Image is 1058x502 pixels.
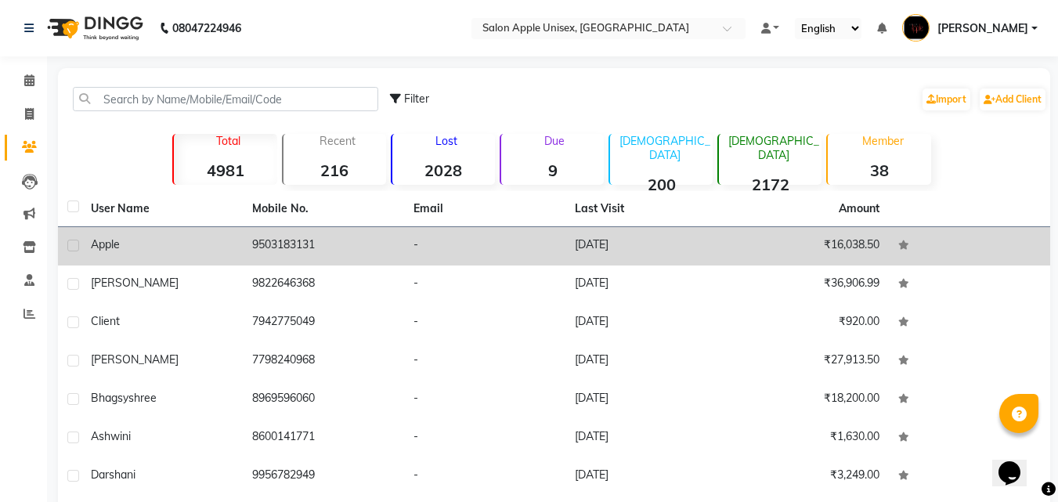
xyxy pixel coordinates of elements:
[283,161,386,180] strong: 216
[728,457,889,496] td: ₹3,249.00
[937,20,1028,37] span: [PERSON_NAME]
[91,276,179,290] span: [PERSON_NAME]
[980,88,1045,110] a: Add Client
[404,342,565,381] td: -
[404,265,565,304] td: -
[565,304,727,342] td: [DATE]
[40,6,147,50] img: logo
[834,134,930,148] p: Member
[180,134,276,148] p: Total
[565,457,727,496] td: [DATE]
[404,227,565,265] td: -
[610,175,713,194] strong: 200
[923,88,970,110] a: Import
[728,304,889,342] td: ₹920.00
[501,161,604,180] strong: 9
[243,227,404,265] td: 9503183131
[404,304,565,342] td: -
[404,381,565,419] td: -
[404,191,565,227] th: Email
[728,265,889,304] td: ₹36,906.99
[243,457,404,496] td: 9956782949
[565,419,727,457] td: [DATE]
[719,175,821,194] strong: 2172
[728,381,889,419] td: ₹18,200.00
[504,134,604,148] p: Due
[565,191,727,227] th: Last Visit
[565,227,727,265] td: [DATE]
[243,304,404,342] td: 7942775049
[91,429,131,443] span: Ashwini
[728,342,889,381] td: ₹27,913.50
[565,265,727,304] td: [DATE]
[565,342,727,381] td: [DATE]
[290,134,386,148] p: Recent
[565,381,727,419] td: [DATE]
[902,14,930,42] img: Kajol
[728,419,889,457] td: ₹1,630.00
[91,468,135,482] span: darshani
[91,237,120,251] span: apple
[243,342,404,381] td: 7798240968
[174,161,276,180] strong: 4981
[616,134,713,162] p: [DEMOGRAPHIC_DATA]
[399,134,495,148] p: Lost
[172,6,241,50] b: 08047224946
[91,314,120,328] span: Client
[829,191,889,226] th: Amount
[725,134,821,162] p: [DEMOGRAPHIC_DATA]
[404,419,565,457] td: -
[392,161,495,180] strong: 2028
[81,191,243,227] th: User Name
[243,191,404,227] th: Mobile No.
[243,265,404,304] td: 9822646368
[728,227,889,265] td: ₹16,038.50
[91,391,157,405] span: bhagsyshree
[91,352,179,367] span: [PERSON_NAME]
[404,457,565,496] td: -
[404,92,429,106] span: Filter
[243,419,404,457] td: 8600141771
[828,161,930,180] strong: 38
[992,439,1042,486] iframe: chat widget
[73,87,378,111] input: Search by Name/Mobile/Email/Code
[243,381,404,419] td: 8969596060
